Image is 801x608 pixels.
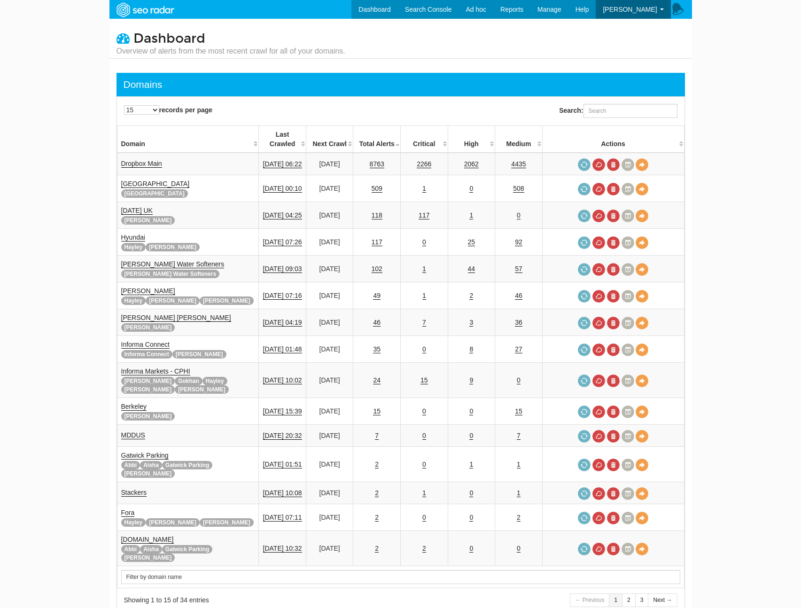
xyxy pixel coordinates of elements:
a: Stackers [121,489,147,497]
a: Request a crawl [578,343,591,356]
a: Delete most recent audit [607,290,620,303]
span: Aisha [140,461,162,469]
a: [DATE] 10:08 [263,489,302,497]
th: Actions: activate to sort column ascending [542,126,684,153]
span: [PERSON_NAME] [121,377,175,385]
a: Crawl History [622,158,634,171]
a: Delete most recent audit [607,317,620,329]
a: 1 [469,211,473,219]
a: 1 [422,489,426,497]
th: Total Alerts: activate to sort column ascending [353,126,401,153]
div: Domains [124,78,163,92]
span: [PERSON_NAME] [121,469,175,478]
a: Delete most recent audit [607,405,620,418]
a: 2 [422,545,426,553]
a: 1 [609,593,622,607]
td: [DATE] [306,256,353,282]
a: View Domain Overview [636,183,648,195]
a: Delete most recent audit [607,374,620,387]
a: 2062 [464,160,479,168]
a: [DATE] 04:25 [263,211,302,219]
a: 44 [468,265,475,273]
a: 1 [422,292,426,300]
span: [PERSON_NAME] [121,412,175,421]
a: [DATE] 15:39 [263,407,302,415]
a: Delete most recent audit [607,512,620,524]
span: Hayley [121,296,146,305]
th: Critical: activate to sort column descending [400,126,448,153]
a: View Domain Overview [636,405,648,418]
a: Informa Markets - CPHI [121,367,190,375]
span: Gatwick Parking [162,545,212,553]
a: 0 [469,489,473,497]
a: 1 [517,489,521,497]
td: [DATE] [306,363,353,398]
td: [DATE] [306,504,353,531]
a: Delete most recent audit [607,263,620,276]
td: [DATE] [306,425,353,447]
a: Cancel in-progress audit [592,487,605,500]
input: Search: [583,104,677,118]
a: Request a crawl [578,459,591,471]
a: Fora [121,509,135,517]
a: Next → [648,593,677,607]
a: Crawl History [622,290,634,303]
a: View Domain Overview [636,374,648,387]
a: Cancel in-progress audit [592,343,605,356]
a: Delete most recent audit [607,430,620,443]
span: [PERSON_NAME] [121,216,175,225]
a: 0 [469,514,473,522]
a: View Domain Overview [636,512,648,524]
a: Cancel in-progress audit [592,263,605,276]
a: [DATE] 20:32 [263,432,302,440]
a: 8763 [370,160,384,168]
span: Abbi [121,545,140,553]
a: Request a crawl [578,405,591,418]
td: [DATE] [306,153,353,175]
a: Request a crawl [578,263,591,276]
a: View Domain Overview [636,290,648,303]
small: Overview of alerts from the most recent crawl for all of your domains. [117,46,345,56]
span: Dashboard [133,31,205,47]
a: 2 [375,545,379,553]
a: 102 [372,265,382,273]
a: Crawl History [622,405,634,418]
span: [PERSON_NAME] [200,518,254,527]
label: Search: [559,104,677,118]
a: 2266 [417,160,431,168]
a: [DATE] 07:16 [263,292,302,300]
td: [DATE] [306,229,353,256]
a: 0 [422,238,426,246]
a: [DATE] 07:26 [263,238,302,246]
a: View Domain Overview [636,210,648,222]
select: records per page [124,105,159,115]
a: 0 [422,432,426,440]
a: Gatwick Parking [121,452,169,460]
a: Crawl History [622,236,634,249]
a: Crawl History [622,263,634,276]
a: 35 [373,345,381,353]
a: Crawl History [622,210,634,222]
a: [DOMAIN_NAME] [121,536,174,544]
a: View Domain Overview [636,158,648,171]
a: [PERSON_NAME] Water Softeners [121,260,225,268]
a: 2 [469,292,473,300]
a: Delete most recent audit [607,543,620,555]
a: 46 [515,292,522,300]
a: Cancel in-progress audit [592,405,605,418]
a: [PERSON_NAME] [PERSON_NAME] [121,314,231,322]
a: Request a crawl [578,236,591,249]
span: Aisha [140,545,162,553]
td: [DATE] [306,336,353,363]
a: 3 [469,319,473,327]
a: Request a crawl [578,487,591,500]
a: Request a crawl [578,158,591,171]
a: 24 [373,376,381,384]
a: Cancel in-progress audit [592,512,605,524]
span: [PERSON_NAME] [121,553,175,562]
a: [DATE] 07:11 [263,514,302,522]
span: Hayley [121,243,146,251]
a: 508 [513,185,524,193]
a: 15 [373,407,381,415]
a: 2 [375,460,379,468]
